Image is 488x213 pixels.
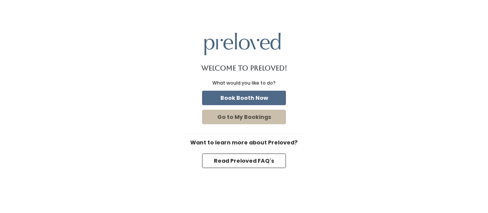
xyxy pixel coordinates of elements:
[201,108,287,126] a: Go to My Bookings
[202,110,286,124] button: Go to My Bookings
[204,33,281,55] img: preloved logo
[187,140,301,146] h6: Want to learn more about Preloved?
[202,91,286,105] button: Book Booth Now
[212,80,276,86] div: What would you like to do?
[202,154,286,168] button: Read Preloved FAQ's
[201,64,287,72] h1: Welcome to Preloved!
